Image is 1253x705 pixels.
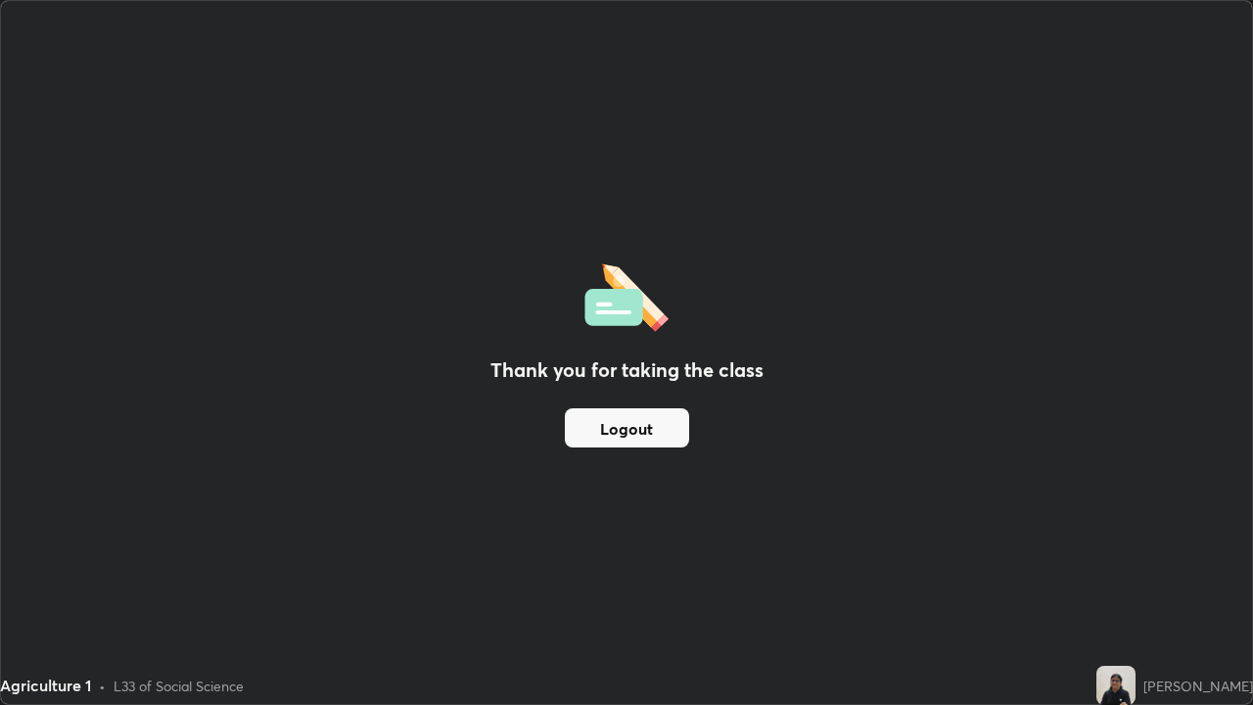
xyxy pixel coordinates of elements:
img: 7d1f9588fa604289beb23df1a9a09d2f.jpg [1096,666,1136,705]
button: Logout [565,408,689,447]
div: [PERSON_NAME] [1143,676,1253,696]
div: L33 of Social Science [114,676,244,696]
div: • [99,676,106,696]
h2: Thank you for taking the class [490,355,764,385]
img: offlineFeedback.1438e8b3.svg [584,258,669,332]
